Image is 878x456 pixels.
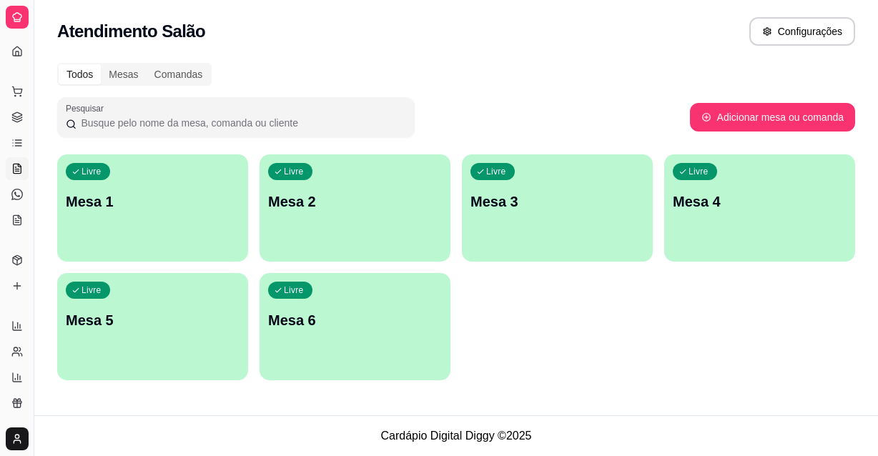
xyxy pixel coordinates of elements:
[268,310,442,330] p: Mesa 6
[486,166,506,177] p: Livre
[284,166,304,177] p: Livre
[57,20,205,43] h2: Atendimento Salão
[260,273,450,380] button: LivreMesa 6
[57,154,248,262] button: LivreMesa 1
[284,284,304,296] p: Livre
[462,154,653,262] button: LivreMesa 3
[664,154,855,262] button: LivreMesa 4
[147,64,211,84] div: Comandas
[82,166,102,177] p: Livre
[57,273,248,380] button: LivreMesa 5
[101,64,146,84] div: Mesas
[260,154,450,262] button: LivreMesa 2
[673,192,847,212] p: Mesa 4
[689,166,709,177] p: Livre
[690,103,855,132] button: Adicionar mesa ou comanda
[749,17,855,46] button: Configurações
[66,192,240,212] p: Mesa 1
[34,415,878,456] footer: Cardápio Digital Diggy © 2025
[82,284,102,296] p: Livre
[66,102,109,114] label: Pesquisar
[59,64,101,84] div: Todos
[470,192,644,212] p: Mesa 3
[77,116,406,130] input: Pesquisar
[66,310,240,330] p: Mesa 5
[268,192,442,212] p: Mesa 2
